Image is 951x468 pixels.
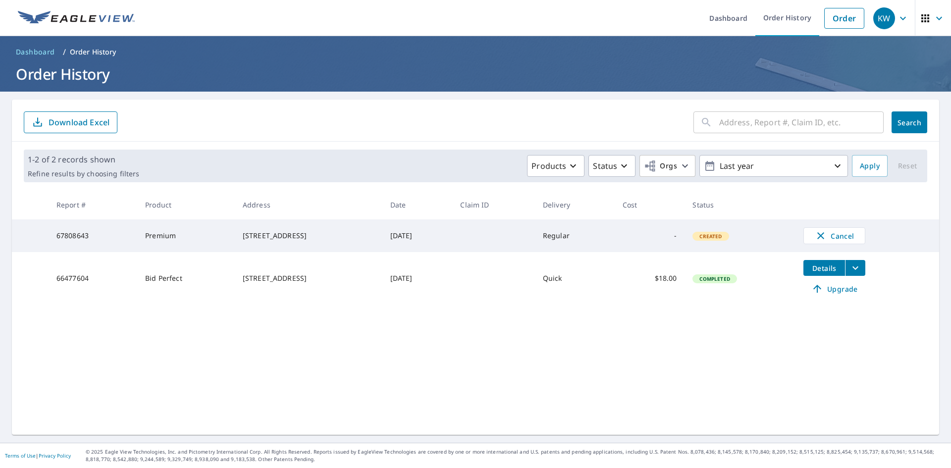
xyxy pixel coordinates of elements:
[719,108,884,136] input: Address, Report #, Claim ID, etc.
[860,160,880,172] span: Apply
[86,448,946,463] p: © 2025 Eagle View Technologies, Inc. and Pictometry International Corp. All Rights Reserved. Repo...
[137,252,235,305] td: Bid Perfect
[12,64,939,84] h1: Order History
[693,233,728,240] span: Created
[809,283,859,295] span: Upgrade
[892,111,927,133] button: Search
[243,231,374,241] div: [STREET_ADDRESS]
[24,111,117,133] button: Download Excel
[535,190,615,219] th: Delivery
[899,118,919,127] span: Search
[452,190,534,219] th: Claim ID
[699,155,848,177] button: Last year
[49,219,137,252] td: 67808643
[28,154,139,165] p: 1-2 of 2 records shown
[716,157,832,175] p: Last year
[5,453,71,459] p: |
[615,190,685,219] th: Cost
[588,155,635,177] button: Status
[873,7,895,29] div: KW
[382,252,453,305] td: [DATE]
[803,260,845,276] button: detailsBtn-66477604
[644,160,677,172] span: Orgs
[235,190,382,219] th: Address
[16,47,55,57] span: Dashboard
[28,169,139,178] p: Refine results by choosing filters
[382,190,453,219] th: Date
[70,47,116,57] p: Order History
[382,219,453,252] td: [DATE]
[639,155,695,177] button: Orgs
[615,219,685,252] td: -
[12,44,939,60] nav: breadcrumb
[5,452,36,459] a: Terms of Use
[18,11,135,26] img: EV Logo
[39,452,71,459] a: Privacy Policy
[814,230,855,242] span: Cancel
[535,219,615,252] td: Regular
[593,160,617,172] p: Status
[12,44,59,60] a: Dashboard
[63,46,66,58] li: /
[49,252,137,305] td: 66477604
[243,273,374,283] div: [STREET_ADDRESS]
[693,275,736,282] span: Completed
[852,155,888,177] button: Apply
[531,160,566,172] p: Products
[535,252,615,305] td: Quick
[49,190,137,219] th: Report #
[137,190,235,219] th: Product
[615,252,685,305] td: $18.00
[527,155,584,177] button: Products
[685,190,795,219] th: Status
[137,219,235,252] td: Premium
[803,281,865,297] a: Upgrade
[49,117,109,128] p: Download Excel
[824,8,864,29] a: Order
[845,260,865,276] button: filesDropdownBtn-66477604
[803,227,865,244] button: Cancel
[809,263,839,273] span: Details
